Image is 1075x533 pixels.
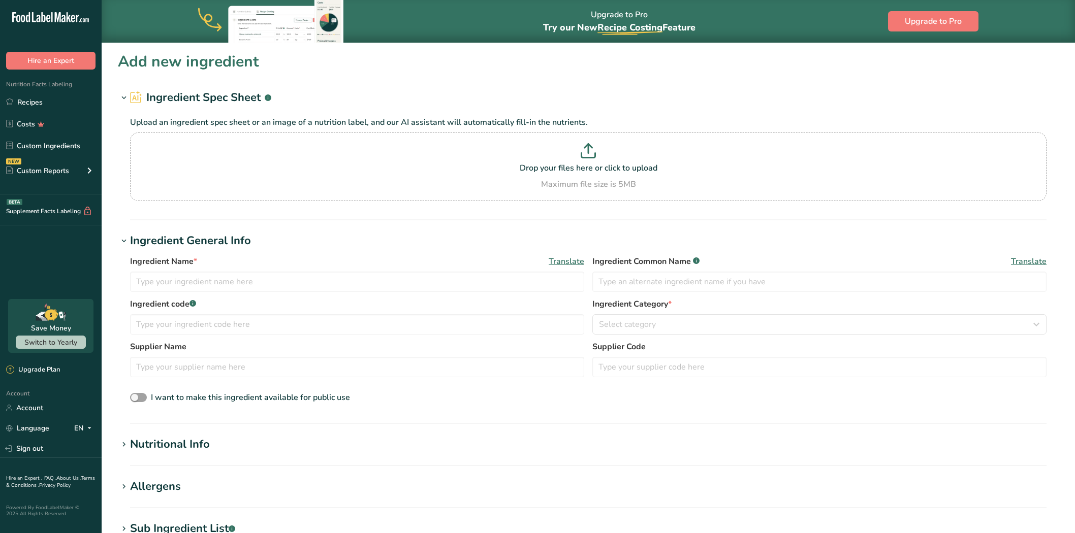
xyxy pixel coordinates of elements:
a: Language [6,419,49,437]
button: Select category [592,314,1047,335]
span: Translate [1011,255,1047,268]
label: Ingredient Category [592,298,1047,310]
label: Ingredient code [130,298,584,310]
span: Upgrade to Pro [905,15,962,27]
div: Powered By FoodLabelMaker © 2025 All Rights Reserved [6,505,96,517]
div: Nutritional Info [130,436,210,453]
a: Hire an Expert . [6,475,42,482]
p: Upload an ingredient spec sheet or an image of a nutrition label, and our AI assistant will autom... [130,116,1047,128]
span: Ingredient Name [130,255,197,268]
span: Try our New Feature [543,21,695,34]
button: Hire an Expert [6,52,96,70]
div: Custom Reports [6,165,69,176]
h2: Ingredient Spec Sheet [130,89,271,106]
div: BETA [7,199,22,205]
div: Upgrade to Pro [543,1,695,43]
label: Supplier Code [592,341,1047,353]
a: About Us . [56,475,81,482]
label: Supplier Name [130,341,584,353]
input: Type your ingredient code here [130,314,584,335]
h1: Add new ingredient [118,50,259,73]
a: Terms & Conditions . [6,475,95,489]
div: NEW [6,158,21,164]
div: Maximum file size is 5MB [133,178,1044,190]
span: Translate [549,255,584,268]
button: Upgrade to Pro [888,11,978,31]
span: I want to make this ingredient available for public use [151,392,350,403]
span: Select category [599,318,656,330]
a: Privacy Policy [39,482,71,489]
div: Upgrade Plan [6,365,60,375]
div: Allergens [130,478,181,495]
button: Switch to Yearly [16,336,86,349]
div: EN [74,422,96,435]
a: FAQ . [44,475,56,482]
div: Ingredient General Info [130,232,251,249]
span: Switch to Yearly [24,338,77,347]
span: Recipe Costing [597,21,662,34]
p: Drop your files here or click to upload [133,162,1044,174]
span: Ingredient Common Name [592,255,700,268]
input: Type your ingredient name here [130,272,584,292]
input: Type your supplier code here [592,357,1047,377]
input: Type an alternate ingredient name if you have [592,272,1047,292]
div: Save Money [31,323,71,334]
input: Type your supplier name here [130,357,584,377]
